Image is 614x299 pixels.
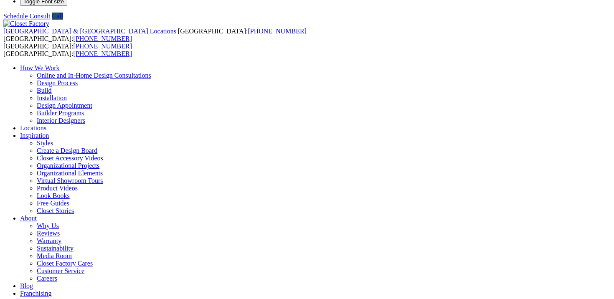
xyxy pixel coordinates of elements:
[37,139,53,147] a: Styles
[52,13,63,20] a: Call
[20,290,52,297] a: Franchising
[20,64,60,71] a: How We Work
[74,35,132,42] a: [PHONE_NUMBER]
[37,275,57,282] a: Careers
[37,267,84,274] a: Customer Service
[20,132,49,139] a: Inspiration
[3,28,176,35] span: [GEOGRAPHIC_DATA] & [GEOGRAPHIC_DATA] Locations
[37,185,78,192] a: Product Videos
[20,124,46,132] a: Locations
[37,222,59,229] a: Why Us
[37,79,78,86] a: Design Process
[37,94,67,101] a: Installation
[3,28,307,42] span: [GEOGRAPHIC_DATA]: [GEOGRAPHIC_DATA]:
[37,117,85,124] a: Interior Designers
[37,72,151,79] a: Online and In-Home Design Consultations
[37,200,69,207] a: Free Guides
[37,237,61,244] a: Warranty
[248,28,306,35] a: [PHONE_NUMBER]
[37,155,103,162] a: Closet Accessory Videos
[3,13,50,20] a: Schedule Consult
[37,109,84,117] a: Builder Programs
[37,207,74,214] a: Closet Stories
[3,43,132,57] span: [GEOGRAPHIC_DATA]: [GEOGRAPHIC_DATA]:
[20,282,33,289] a: Blog
[37,245,74,252] a: Sustainability
[37,252,72,259] a: Media Room
[37,177,103,184] a: Virtual Showroom Tours
[74,50,132,57] a: [PHONE_NUMBER]
[37,162,99,169] a: Organizational Projects
[37,192,70,199] a: Look Books
[20,215,37,222] a: About
[74,43,132,50] a: [PHONE_NUMBER]
[37,170,103,177] a: Organizational Elements
[37,147,97,154] a: Create a Design Board
[37,260,93,267] a: Closet Factory Cares
[3,28,178,35] a: [GEOGRAPHIC_DATA] & [GEOGRAPHIC_DATA] Locations
[37,102,92,109] a: Design Appointment
[37,230,60,237] a: Reviews
[3,20,49,28] img: Closet Factory
[37,87,52,94] a: Build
